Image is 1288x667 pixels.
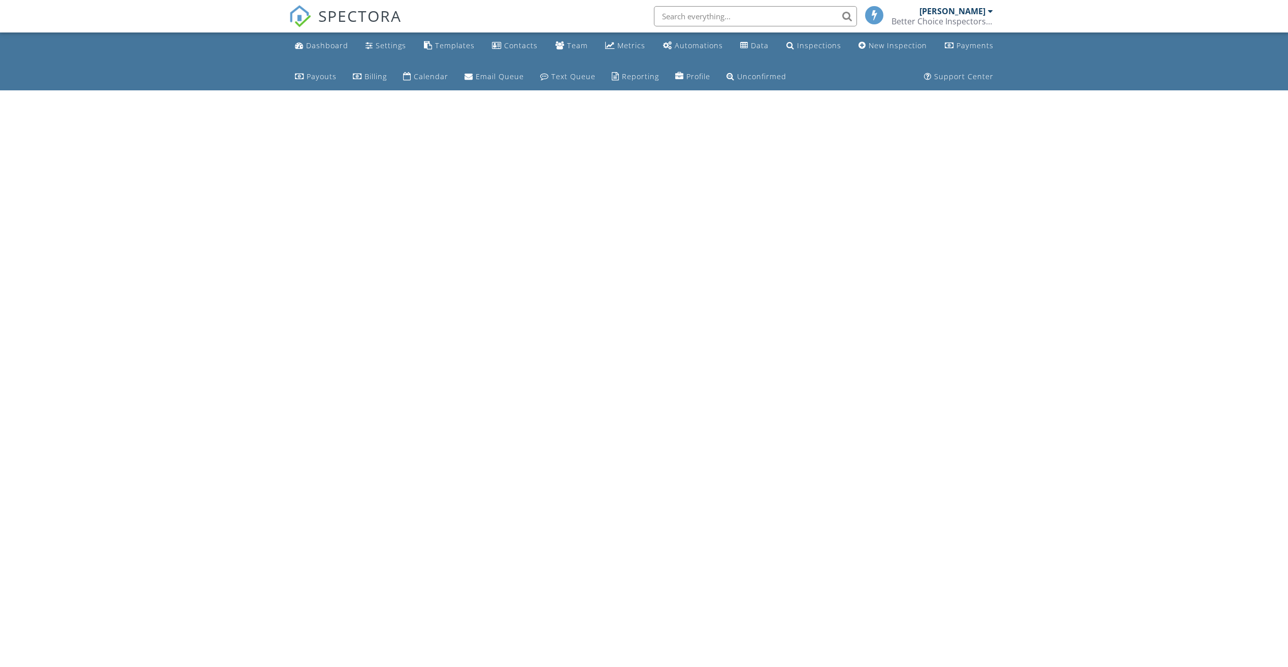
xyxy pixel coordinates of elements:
a: Metrics [601,37,649,55]
div: Team [567,41,588,50]
div: Reporting [622,72,659,81]
a: SPECTORA [289,14,402,35]
a: Calendar [399,68,452,86]
a: Reporting [608,68,663,86]
div: Dashboard [306,41,348,50]
input: Search everything... [654,6,857,26]
a: Settings [361,37,410,55]
a: Team [551,37,592,55]
a: Email Queue [460,68,528,86]
div: Metrics [617,41,645,50]
a: Payouts [291,68,341,86]
a: Billing [349,68,391,86]
div: Text Queue [551,72,596,81]
div: Inspections [797,41,841,50]
a: Contacts [488,37,542,55]
a: Unconfirmed [722,68,790,86]
div: Automations [675,41,723,50]
div: Payments [956,41,994,50]
div: Calendar [414,72,448,81]
div: Contacts [504,41,538,50]
a: Company Profile [671,68,714,86]
a: New Inspection [854,37,931,55]
div: Support Center [934,72,994,81]
a: Inspections [782,37,845,55]
a: Dashboard [291,37,352,55]
a: Automations (Basic) [659,37,727,55]
a: Templates [420,37,479,55]
a: Payments [941,37,998,55]
div: Templates [435,41,475,50]
div: [PERSON_NAME] [919,6,985,16]
div: Better Choice Inspectors, LLC [891,16,993,26]
div: Settings [376,41,406,50]
a: Data [736,37,773,55]
div: Unconfirmed [737,72,786,81]
div: Profile [686,72,710,81]
img: The Best Home Inspection Software - Spectora [289,5,311,27]
a: Text Queue [536,68,600,86]
div: New Inspection [869,41,927,50]
div: Payouts [307,72,337,81]
span: SPECTORA [318,5,402,26]
div: Email Queue [476,72,524,81]
div: Data [751,41,769,50]
div: Billing [365,72,387,81]
a: Support Center [920,68,998,86]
